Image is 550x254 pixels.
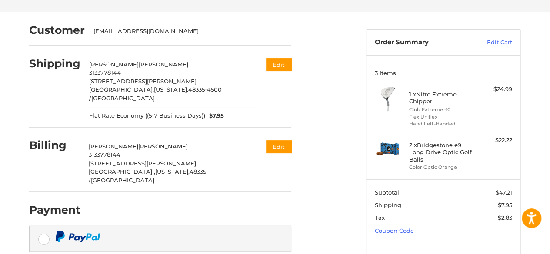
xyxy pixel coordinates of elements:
[375,214,385,221] span: Tax
[93,27,283,36] div: [EMAIL_ADDRESS][DOMAIN_NAME]
[29,139,80,152] h2: Billing
[91,95,155,102] span: [GEOGRAPHIC_DATA]
[375,189,399,196] span: Subtotal
[266,140,291,153] button: Edit
[89,61,139,68] span: [PERSON_NAME]
[498,214,512,221] span: $2.83
[498,201,512,208] span: $7.95
[468,38,512,47] a: Edit Cart
[89,69,121,76] span: 3133778144
[89,86,154,93] span: [GEOGRAPHIC_DATA],
[89,86,222,102] span: 48335-4500 /
[478,231,550,254] iframe: Google Customer Reviews
[375,69,512,76] h3: 3 Items
[478,136,512,145] div: $22.22
[89,78,197,85] span: [STREET_ADDRESS][PERSON_NAME]
[138,143,188,150] span: [PERSON_NAME]
[205,112,224,120] span: $7.95
[139,61,188,68] span: [PERSON_NAME]
[89,160,196,167] span: [STREET_ADDRESS][PERSON_NAME]
[89,168,206,184] span: 48335 /
[91,177,154,184] span: [GEOGRAPHIC_DATA]
[409,106,476,113] li: Club Extreme 40
[55,231,100,242] img: PayPal icon
[155,168,190,175] span: [US_STATE],
[154,86,188,93] span: [US_STATE],
[29,23,85,37] h2: Customer
[89,143,138,150] span: [PERSON_NAME]
[29,203,80,217] h2: Payment
[89,151,120,158] span: 3133778144
[409,142,476,163] h4: 2 x Bridgestone e9 Long Drive Optic Golf Balls
[375,38,468,47] h3: Order Summary
[89,112,205,120] span: Flat Rate Economy ((5-7 Business Days))
[409,91,476,105] h4: 1 x Nitro Extreme Chipper
[89,168,155,175] span: [GEOGRAPHIC_DATA] ,
[409,113,476,121] li: Flex Uniflex
[375,201,401,208] span: Shipping
[409,120,476,128] li: Hand Left-Handed
[496,189,512,196] span: $47.21
[266,58,291,71] button: Edit
[375,227,414,234] a: Coupon Code
[478,85,512,94] div: $24.99
[29,57,80,70] h2: Shipping
[409,164,476,171] li: Color Optic Orange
